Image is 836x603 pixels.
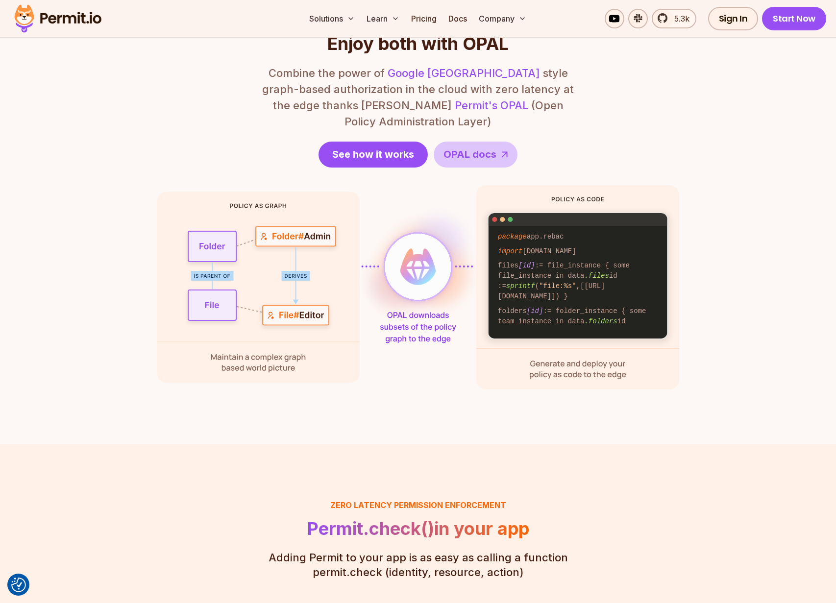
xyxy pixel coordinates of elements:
h2: in your app [307,519,529,538]
span: [id] [518,262,535,269]
span: Adding Permit to your app is as easy as calling a function [269,550,568,565]
h2: Policy as a graph? Policy as code? Enjoy both with OPAL [261,14,575,53]
code: files := file_instance { some file_instance in data id := ( ,[[URL][DOMAIN_NAME]]) } [491,259,665,304]
a: 5.3k [652,9,696,28]
h3: Zero latency Permission enforcement [307,499,529,511]
a: OPAL docs [434,142,517,168]
span: .folders [584,317,617,325]
a: Pricing [407,9,441,28]
span: Permit.check() [307,519,434,538]
a: Google [GEOGRAPHIC_DATA] [388,67,540,79]
a: Sign In [708,7,759,30]
span: package [498,233,527,241]
a: See how it works [319,142,428,168]
code: [DOMAIN_NAME] [491,244,665,259]
span: sprintf [506,282,535,290]
p: Combine the power of style graph-based authorization in the cloud with zero latency at the edge t... [261,65,575,130]
span: sprintf [506,328,535,336]
button: Consent Preferences [11,578,26,592]
span: 5.3k [668,13,689,24]
span: [id] [527,307,543,315]
span: "team:%s" [539,328,576,336]
button: Company [475,9,530,28]
button: Learn [363,9,403,28]
img: Permit logo [10,2,106,35]
img: Revisit consent button [11,578,26,592]
a: Docs [444,9,471,28]
button: Solutions [305,9,359,28]
code: folders := folder_instance { some team_instance in data id := ( ,[[URL][DOMAIN_NAME]]) } [491,304,665,349]
span: .files [584,272,609,280]
span: import [498,247,522,255]
a: Start Now [762,7,826,30]
span: See how it works [332,147,414,161]
span: OPAL docs [443,147,496,161]
a: Permit's OPAL [455,99,528,112]
code: app.rebac [491,230,665,244]
p: permit.check (identity, resource, action) [269,550,568,580]
span: "file:%s" [539,282,576,290]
